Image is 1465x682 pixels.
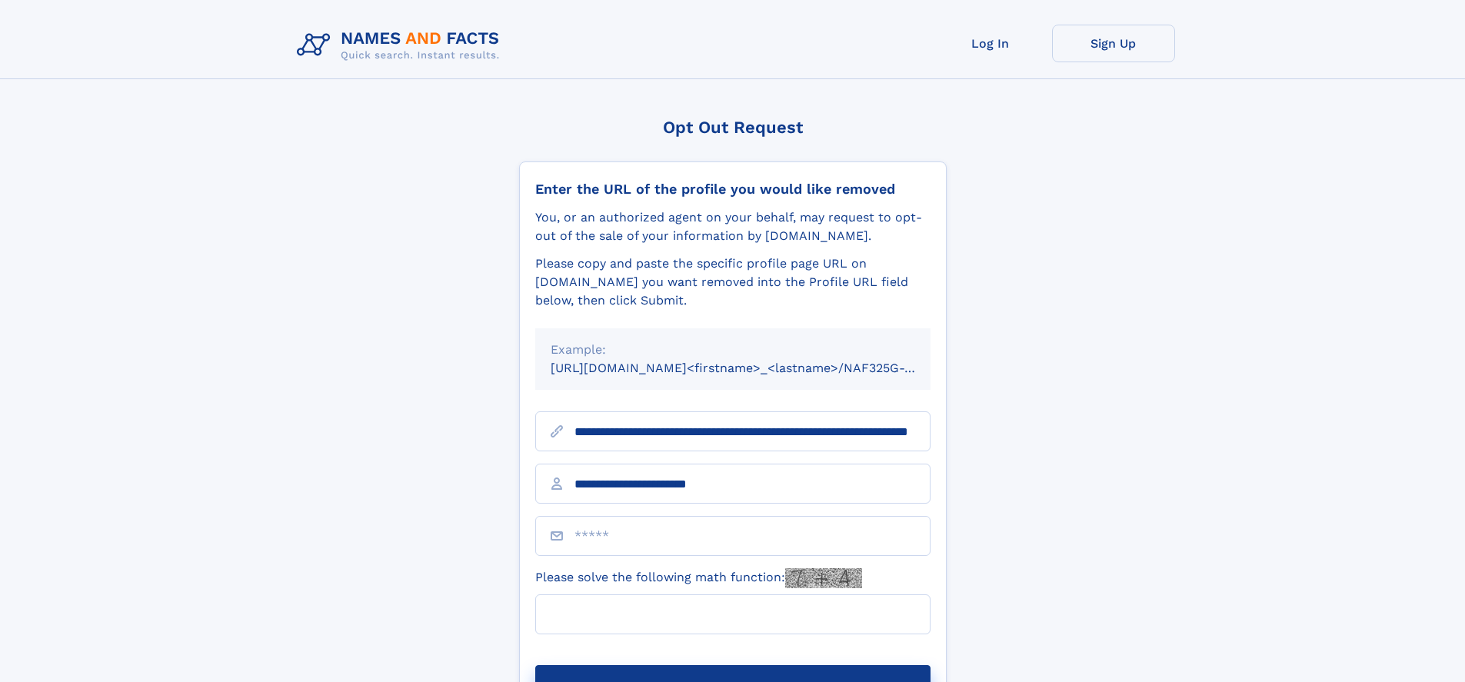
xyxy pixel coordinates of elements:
[535,255,931,310] div: Please copy and paste the specific profile page URL on [DOMAIN_NAME] you want removed into the Pr...
[929,25,1052,62] a: Log In
[535,208,931,245] div: You, or an authorized agent on your behalf, may request to opt-out of the sale of your informatio...
[535,568,862,588] label: Please solve the following math function:
[1052,25,1175,62] a: Sign Up
[551,341,915,359] div: Example:
[535,181,931,198] div: Enter the URL of the profile you would like removed
[519,118,947,137] div: Opt Out Request
[291,25,512,66] img: Logo Names and Facts
[551,361,960,375] small: [URL][DOMAIN_NAME]<firstname>_<lastname>/NAF325G-xxxxxxxx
